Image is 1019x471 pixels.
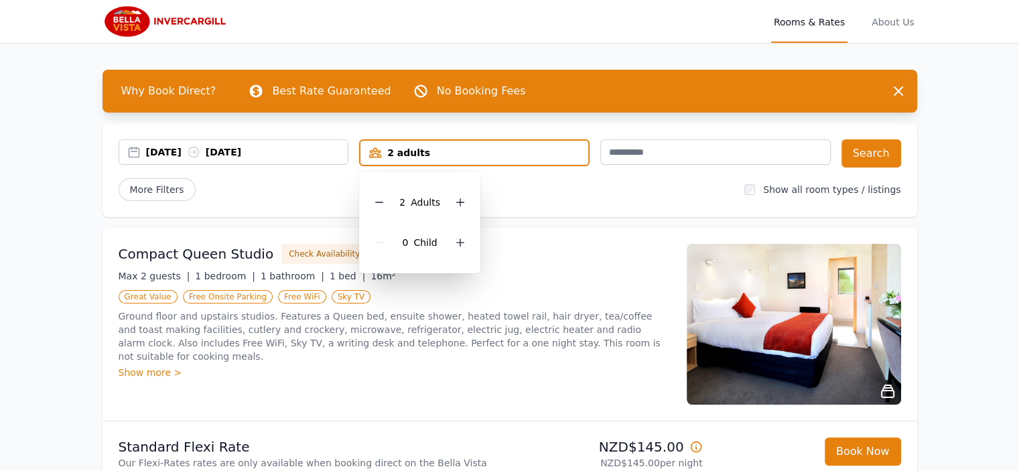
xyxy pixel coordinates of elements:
p: No Booking Fees [437,83,526,99]
button: Check Availability [281,244,367,264]
p: Standard Flexi Rate [119,438,504,456]
label: Show all room types / listings [763,184,900,195]
span: 1 bathroom | [261,271,324,281]
button: Book Now [825,438,901,466]
span: Max 2 guests | [119,271,190,281]
p: Best Rate Guaranteed [272,83,391,99]
span: Why Book Direct? [111,78,227,105]
span: 1 bed | [330,271,365,281]
span: 16m² [370,271,395,281]
button: Search [841,139,901,167]
p: Ground floor and upstairs studios. Features a Queen bed, ensuite shower, heated towel rail, hair ... [119,310,671,363]
img: Bella Vista Invercargill [103,5,231,38]
div: 2 adults [360,146,588,159]
h3: Compact Queen Studio [119,245,274,263]
div: [DATE] [DATE] [146,145,348,159]
span: Free WiFi [278,290,326,304]
span: 2 [399,197,405,208]
span: Sky TV [332,290,371,304]
span: Free Onsite Parking [183,290,273,304]
div: Show more > [119,366,671,379]
span: 1 bedroom | [195,271,255,281]
p: NZD$145.00 per night [515,456,703,470]
span: More Filters [119,178,196,201]
span: Great Value [119,290,178,304]
span: Child [413,237,437,248]
span: Adult s [411,197,440,208]
span: 0 [402,237,408,248]
p: NZD$145.00 [515,438,703,456]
